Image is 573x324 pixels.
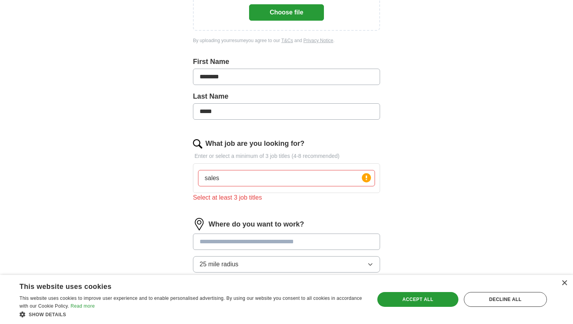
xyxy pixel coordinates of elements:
img: location.png [193,218,205,230]
button: 25 mile radius [193,256,380,273]
input: Type a job title and press enter [198,170,375,186]
img: search.png [193,139,202,149]
div: Select at least 3 job titles [193,193,380,202]
div: By uploading your resume you agree to our and . [193,37,380,44]
button: Choose file [249,4,324,21]
div: Close [561,280,567,286]
label: What job are you looking for? [205,138,304,149]
a: Read more, opens a new window [71,303,95,309]
label: First Name [193,57,380,67]
label: Last Name [193,91,380,102]
div: Decline all [464,292,547,307]
p: Enter or select a minimum of 3 job titles (4-8 recommended) [193,152,380,160]
div: Accept all [377,292,458,307]
span: 25 mile radius [200,260,239,269]
span: This website uses cookies to improve user experience and to enable personalised advertising. By u... [19,296,362,309]
span: Show details [29,312,66,317]
div: Show details [19,310,364,318]
a: T&Cs [281,38,293,43]
label: Where do you want to work? [209,219,304,230]
a: Privacy Notice [303,38,333,43]
div: This website uses cookies [19,280,345,291]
